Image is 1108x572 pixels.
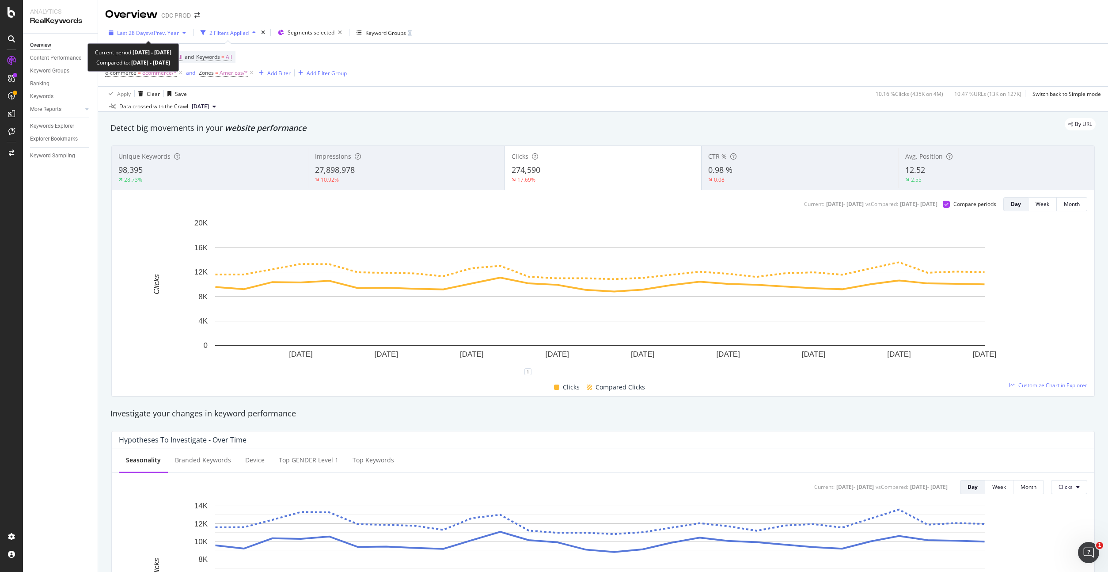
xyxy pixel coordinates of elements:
div: Day [968,483,978,491]
button: Add Filter Group [295,68,347,78]
b: [DATE] - [DATE] [130,59,170,66]
div: Branded Keywords [175,456,231,465]
a: Keyword Groups [30,66,91,76]
div: Compare periods [953,200,996,208]
div: Week [1036,200,1049,208]
span: By URL [1075,122,1092,127]
span: Americas/* [220,67,248,79]
button: 2 Filters Applied [197,26,259,40]
div: Month [1021,483,1036,491]
text: [DATE] [887,350,911,358]
div: [DATE] - [DATE] [836,483,874,491]
a: Explorer Bookmarks [30,134,91,144]
div: Data crossed with the Crawl [119,103,188,111]
span: Segments selected [288,29,334,36]
span: Clicks [1059,483,1073,491]
text: [DATE] [802,350,826,358]
iframe: Intercom live chat [1078,542,1099,563]
button: Day [1003,197,1028,211]
div: and [186,69,195,76]
text: 12K [194,519,208,528]
div: Overview [30,41,51,50]
span: = [221,53,224,61]
button: [DATE] [188,101,220,112]
span: 0.98 % [708,164,732,175]
text: [DATE] [973,350,997,358]
div: CDC PROD [161,11,191,20]
div: Investigate your changes in keyword performance [110,408,1096,419]
button: Save [164,87,187,101]
div: More Reports [30,105,61,114]
span: All [176,51,182,63]
div: Hypotheses to Investigate - Over Time [119,435,247,444]
text: [DATE] [460,350,484,358]
span: 2025 Sep. 19th [192,103,209,111]
div: Week [992,483,1006,491]
div: Top Keywords [353,456,394,465]
div: 2 Filters Applied [209,29,249,37]
text: 0 [204,341,208,350]
a: Overview [30,41,91,50]
button: Week [985,480,1013,494]
button: Switch back to Simple mode [1029,87,1101,101]
span: 1 [1096,542,1103,549]
span: vs Prev. Year [148,29,179,37]
div: vs Compared : [865,200,898,208]
text: Clicks [152,274,161,294]
div: Clear [147,90,160,98]
button: Apply [105,87,131,101]
div: Keyword Sampling [30,151,75,160]
span: Avg. Position [905,152,943,160]
div: Add Filter Group [307,69,347,77]
div: Current: [804,200,824,208]
div: Keywords Explorer [30,122,74,131]
div: RealKeywords [30,16,91,26]
span: CTR % [708,152,727,160]
div: Current: [814,483,835,491]
div: 17.69% [517,176,535,183]
div: 28.73% [124,176,142,183]
button: Day [960,480,985,494]
text: [DATE] [289,350,313,358]
span: Zones [199,69,214,76]
div: 10.47 % URLs ( 13K on 127K ) [954,90,1021,98]
div: legacy label [1065,118,1096,130]
a: More Reports [30,105,83,114]
span: Keywords [196,53,220,61]
b: [DATE] - [DATE] [133,49,171,56]
div: [DATE] - [DATE] [900,200,937,208]
div: Overview [105,7,158,22]
div: Seasonality [126,456,161,465]
span: 12.52 [905,164,925,175]
span: Clicks [563,382,580,393]
a: Content Performance [30,53,91,63]
div: 2.55 [911,176,922,183]
svg: A chart. [119,218,1081,372]
div: 1 [524,368,531,375]
div: Add Filter [267,69,291,77]
button: Last 28 DaysvsPrev. Year [105,26,190,40]
button: Keyword Groups [353,26,415,40]
a: Customize Chart in Explorer [1009,381,1087,389]
text: [DATE] [716,350,740,358]
span: All [226,51,232,63]
div: Save [175,90,187,98]
div: Day [1011,200,1021,208]
div: 10.92% [321,176,339,183]
a: Keywords Explorer [30,122,91,131]
div: Explorer Bookmarks [30,134,78,144]
span: 27,898,978 [315,164,355,175]
span: ecommerce/* [142,67,177,79]
span: 98,395 [118,164,143,175]
span: Clicks [512,152,528,160]
text: 20K [194,219,208,227]
div: Top GENDER Level 1 [279,456,338,465]
div: Ranking [30,79,49,88]
span: Customize Chart in Explorer [1018,381,1087,389]
button: Add Filter [255,68,291,78]
a: Keyword Sampling [30,151,91,160]
text: [DATE] [375,350,398,358]
button: Month [1057,197,1087,211]
div: Device [245,456,265,465]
